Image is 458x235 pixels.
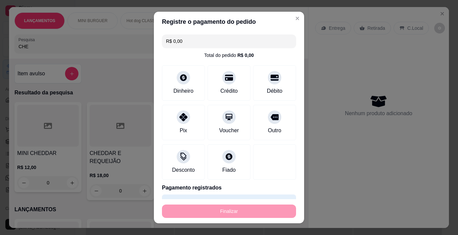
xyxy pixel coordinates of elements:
div: Dinheiro [173,87,193,95]
div: Pix [180,127,187,135]
div: Fiado [222,166,236,174]
div: Crédito [220,87,238,95]
div: Débito [267,87,282,95]
p: Pagamento registrados [162,184,296,192]
div: Outro [268,127,281,135]
header: Registre o pagamento do pedido [154,12,304,32]
div: R$ 0,00 [237,52,254,59]
div: Total do pedido [204,52,254,59]
div: Voucher [219,127,239,135]
button: Close [292,13,303,24]
input: Ex.: hambúrguer de cordeiro [166,34,292,48]
div: Desconto [172,166,195,174]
